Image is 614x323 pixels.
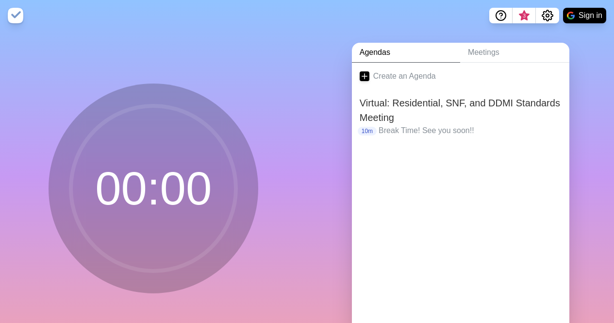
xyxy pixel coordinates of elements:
[379,125,562,136] p: Break Time! See you soon!!
[563,8,606,23] button: Sign in
[8,8,23,23] img: timeblocks logo
[520,12,528,20] span: 3
[360,96,562,125] h2: Virtual: Residential, SNF, and DDMI Standards Meeting
[352,63,569,90] a: Create an Agenda
[460,43,569,63] a: Meetings
[536,8,559,23] button: Settings
[358,127,377,136] p: 10m
[567,12,575,19] img: google logo
[513,8,536,23] button: What’s new
[489,8,513,23] button: Help
[352,43,460,63] a: Agendas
